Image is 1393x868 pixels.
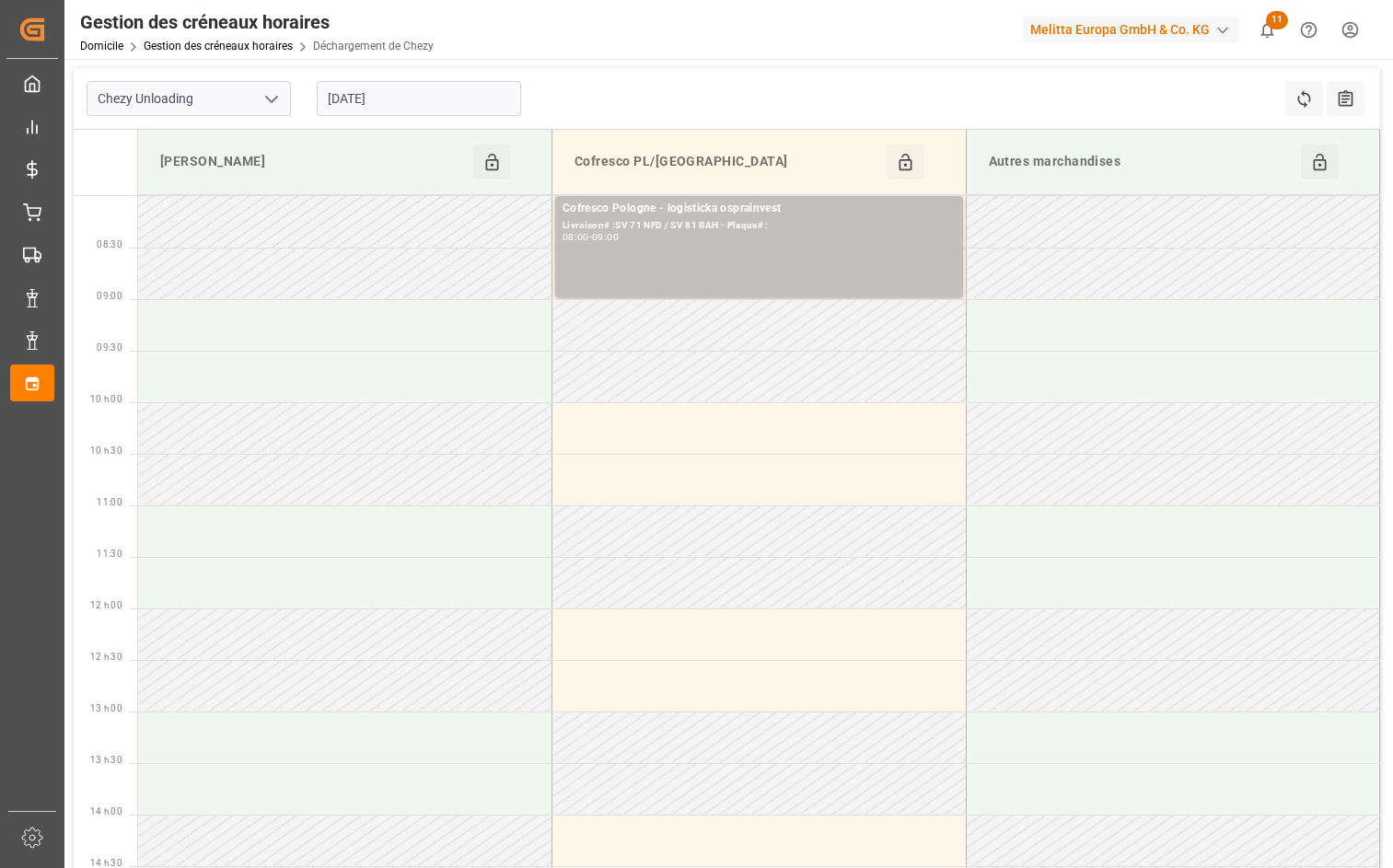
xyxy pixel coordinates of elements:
span: 09:00 [97,291,122,301]
button: Centre d’aide [1288,9,1329,51]
button: Ouvrir le menu [257,85,284,113]
span: 10 h 30 [90,446,122,456]
span: 12 h 30 [90,652,122,662]
span: 11 [1266,11,1288,29]
a: Domicile [80,40,123,52]
input: JJ-MM-AAAA [317,81,521,116]
div: Autres marchandises [981,145,1301,179]
button: Melitta Europa GmbH & Co. KG [1023,12,1247,47]
span: 08:30 [97,239,122,249]
span: 13 h 30 [90,755,122,765]
div: 09:00 [592,233,619,241]
div: Cofresco Pologne - logisticka osprainvest [563,200,956,218]
div: [PERSON_NAME] [153,145,473,179]
a: Gestion des créneaux horaires [144,40,293,52]
div: Livraison# :SV 71 NFD / SV 81 BAH - Plaque# : [563,218,956,234]
div: Cofresco PL/[GEOGRAPHIC_DATA] [567,145,887,179]
span: 14 h 30 [90,858,122,868]
div: 08:00 [563,233,589,241]
div: Gestion des créneaux horaires [80,8,434,36]
button: Afficher 11 nouvelles notifications [1247,9,1288,51]
span: 10 h 00 [90,394,122,404]
span: 14 h 00 [90,806,122,816]
span: 09:30 [97,342,122,353]
input: Type à rechercher/sélectionner [87,81,291,116]
span: 12 h 00 [90,600,122,610]
span: 13 h 00 [90,703,122,713]
span: 11:00 [97,497,122,507]
font: Melitta Europa GmbH & Co. KG [1030,20,1210,40]
span: 11:30 [97,549,122,559]
div: - [589,233,592,241]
